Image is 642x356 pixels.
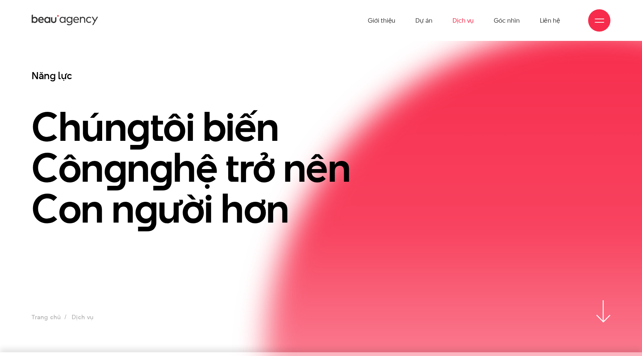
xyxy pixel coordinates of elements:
[134,181,158,236] en: g
[104,140,127,195] en: g
[150,140,173,195] en: g
[32,313,61,321] a: Trang chủ
[32,69,461,82] h3: Năng lực
[32,106,461,229] h1: Chún tôi biến Côn n hệ trở nên Con n ười hơn
[127,99,150,155] en: g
